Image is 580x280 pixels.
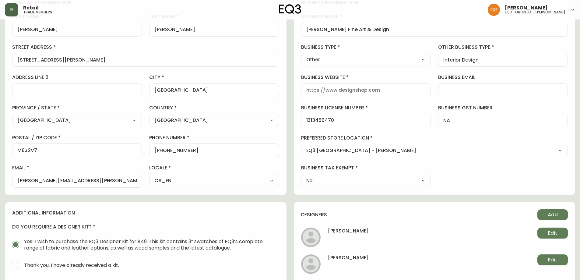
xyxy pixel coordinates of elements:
[438,44,568,51] label: other business type
[537,254,568,265] button: Edit
[149,134,279,141] label: phone number
[12,134,142,141] label: postal / zip code
[537,228,568,239] button: Edit
[548,211,558,218] span: Add
[301,135,568,141] label: preferred store location
[301,74,431,81] label: business website
[12,165,142,171] label: email
[505,10,565,14] h5: eq3 toronto - [PERSON_NAME]
[24,262,119,268] span: Thank you, I have already received a kit.
[488,4,500,16] img: dbfc93a9366efef7dcc9a31eef4d00a7
[548,230,557,236] span: Edit
[301,105,431,111] label: business license number
[301,44,431,51] label: business type
[12,210,279,216] h4: additional information
[537,209,568,220] button: Add
[328,254,369,265] h4: [PERSON_NAME]
[328,228,369,239] h4: [PERSON_NAME]
[438,74,568,81] label: business email
[438,105,568,111] label: business gst number
[306,87,426,93] input: https://www.designshop.com
[301,211,327,218] h4: designers
[23,10,52,14] h5: trade members
[279,4,301,14] img: logo
[149,74,279,81] label: city
[149,105,279,111] label: country
[12,74,142,81] label: address line 2
[24,238,274,251] span: Yes! I wish to purchase the EQ3 Designer Kit for $49. This kit contains 3” swatches of EQ3’s comp...
[301,165,431,171] label: business tax exempt
[23,5,39,10] span: Retail
[12,224,279,230] h4: do you require a designer kit?
[149,165,279,171] label: locale
[548,257,557,263] span: Edit
[505,5,548,10] span: [PERSON_NAME]
[12,44,279,51] label: street address
[12,105,142,111] label: province / state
